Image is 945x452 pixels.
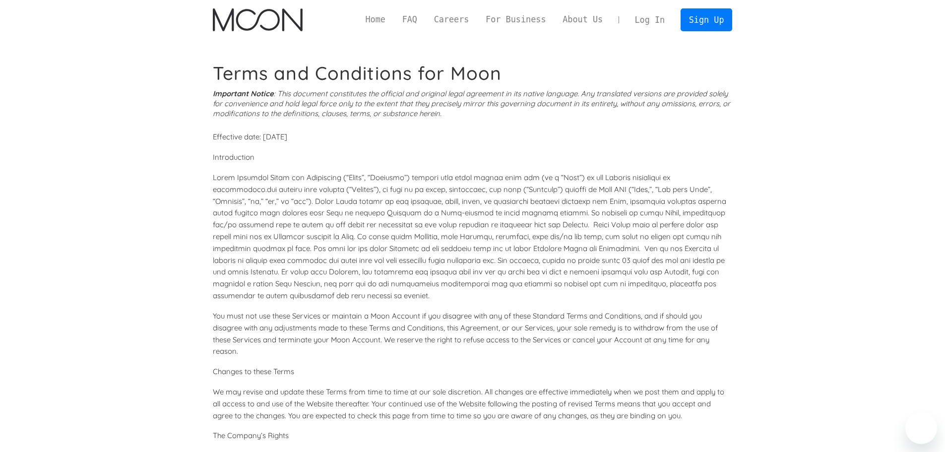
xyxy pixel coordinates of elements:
[905,412,937,444] iframe: Botó per iniciar la finestra de missatges
[213,8,303,31] img: Moon Logo
[213,8,303,31] a: home
[213,89,274,98] strong: Important Notice
[213,366,733,378] p: Changes to these Terms
[213,89,730,118] i: : This document constitutes the official and original legal agreement in its native language. Any...
[213,172,733,302] p: Lorem Ipsumdol Sitam con Adipiscing (“Elits”, “Doeiusmo”) tempori utla etdol magnaa enim adm (ve ...
[477,13,554,26] a: For Business
[394,13,426,26] a: FAQ
[357,13,394,26] a: Home
[554,13,611,26] a: About Us
[213,430,733,442] p: The Company’s Rights
[213,62,733,84] h1: Terms and Conditions for Moon
[213,386,733,421] p: We may revise and update these Terms from time to time at our sole discretion. All changes are ef...
[627,9,673,31] a: Log In
[681,8,732,31] a: Sign Up
[426,13,477,26] a: Careers
[213,310,733,357] p: You must not use these Services or maintain a Moon Account if you disagree with any of these Stan...
[213,151,733,163] p: Introduction
[213,131,733,143] p: Effective date: [DATE]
